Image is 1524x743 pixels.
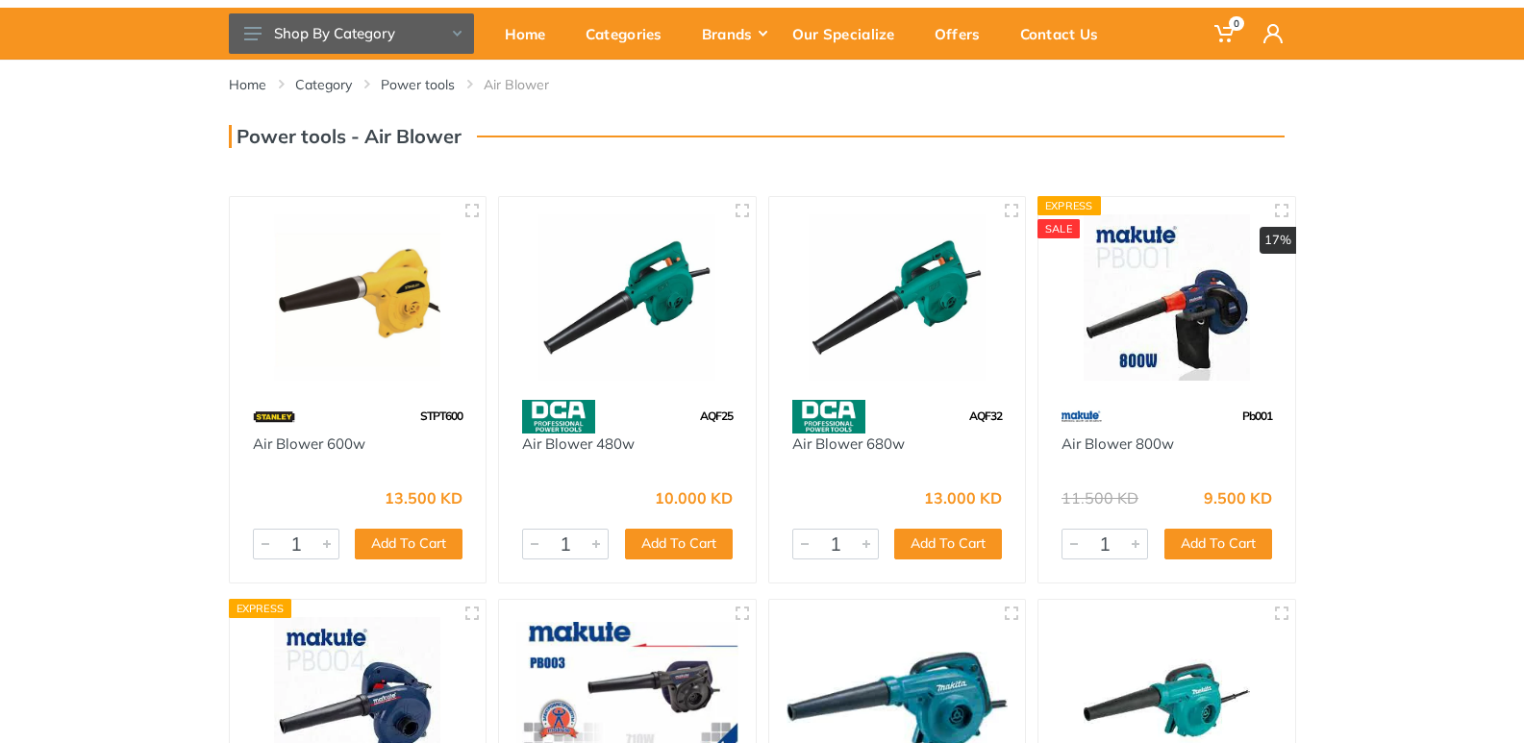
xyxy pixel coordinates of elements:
a: Power tools [381,75,455,94]
span: Pb001 [1242,409,1272,423]
a: Air Blower 480w [522,434,635,453]
a: Air Blower 800w [1062,434,1174,453]
div: Categories [572,13,688,54]
a: Contact Us [1007,8,1125,60]
div: Express [1037,196,1101,215]
nav: breadcrumb [229,75,1296,94]
button: Add To Cart [894,529,1002,559]
a: Categories [572,8,688,60]
div: Brands [688,13,779,54]
div: Contact Us [1007,13,1125,54]
li: Air Blower [484,75,578,94]
div: 13.000 KD [924,490,1002,506]
div: 10.000 KD [655,490,733,506]
img: 58.webp [792,400,865,433]
span: 0 [1229,16,1244,31]
button: Add To Cart [1164,529,1272,559]
img: Royal Tools - Air Blower 600w [247,214,469,381]
img: Royal Tools - Air Blower 680w [787,214,1009,381]
div: Express [229,599,292,618]
span: AQF32 [969,409,1002,423]
a: Category [295,75,352,94]
div: Our Specialize [779,13,921,54]
div: Offers [921,13,1007,54]
div: 11.500 KD [1062,490,1138,506]
div: SALE [1037,219,1080,238]
div: Home [491,13,572,54]
img: Royal Tools - Air Blower 800w [1056,214,1278,381]
a: Home [229,75,266,94]
button: Shop By Category [229,13,474,54]
span: STPT600 [420,409,462,423]
a: Air Blower 600w [253,434,365,453]
img: 58.webp [522,400,595,433]
img: Royal Tools - Air Blower 480w [516,214,738,381]
button: Add To Cart [625,529,733,559]
img: 59.webp [1062,400,1102,433]
button: Add To Cart [355,529,462,559]
a: Air Blower 680w [792,434,905,453]
div: 17% [1260,227,1296,254]
div: 13.500 KD [385,490,462,506]
img: 15.webp [253,400,295,433]
a: Offers [921,8,1007,60]
a: 0 [1201,8,1250,60]
div: 9.500 KD [1204,490,1272,506]
a: Home [491,8,572,60]
h3: Power tools - Air Blower [229,125,462,148]
span: AQF25 [700,409,733,423]
a: Our Specialize [779,8,921,60]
